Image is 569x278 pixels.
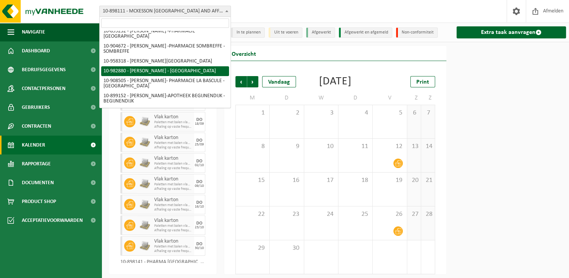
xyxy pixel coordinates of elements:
div: 16/10 [195,205,204,209]
span: Paletten met balen vlak karton [154,182,192,187]
li: Uit te voeren [269,27,302,38]
div: DO [196,221,202,226]
span: Vlak karton [154,218,192,224]
span: Vlak karton [154,114,192,120]
span: Vlak karton [154,197,192,203]
span: Kalender [22,136,45,154]
img: LP-PA-00000-WDN-11 [139,116,150,127]
span: Afhaling op vaste frequentie [154,249,192,254]
span: Paletten met balen vlak karton [154,141,192,145]
div: 09/10 [195,184,204,188]
span: 18 [342,176,369,185]
li: 10-908505 - [PERSON_NAME]- PHARMACIE LA BASCULE - [GEOGRAPHIC_DATA] [101,76,229,91]
span: 14 [425,142,431,151]
div: 30/10 [195,246,204,250]
span: 21 [425,176,431,185]
td: M [235,91,270,105]
span: 22 [240,210,266,218]
span: 25 [342,210,369,218]
span: Acceptatievoorwaarden [22,211,83,230]
li: 10-904672 - [PERSON_NAME] -PHARMACIE SOMBREFFE - SOMBREFFE [101,41,229,57]
img: LP-PA-00000-WDN-11 [139,240,150,252]
span: Paletten met balen vlak karton [154,224,192,228]
div: DO [196,138,202,143]
span: 6 [411,109,417,117]
span: Vlak karton [154,238,192,244]
span: 1 [240,109,266,117]
span: Vorige [235,76,247,87]
span: Dashboard [22,41,50,60]
span: Vlak karton [154,135,192,141]
span: 19 [376,176,403,185]
div: [DATE] [319,76,352,87]
div: DO [196,180,202,184]
span: 10-898111 - MCKESSON BELGIUM AND AFFILIATES [100,6,231,17]
td: Z [421,91,435,105]
span: Vlak karton [154,156,192,162]
td: D [338,91,373,105]
h2: Overzicht [224,46,264,61]
td: W [304,91,338,105]
li: In te plannen [231,27,265,38]
li: Non-conformiteit [396,27,438,38]
span: 27 [411,210,417,218]
img: LP-PA-00000-WDN-11 [139,178,150,189]
span: 8 [240,142,266,151]
span: 12 [376,142,403,151]
span: 17 [308,176,334,185]
span: Paletten met balen vlak karton [154,244,192,249]
span: 23 [273,210,300,218]
span: Vlak karton [154,176,192,182]
span: Product Shop [22,192,56,211]
span: Afhaling op vaste frequentie [154,208,192,212]
img: LP-PA-00000-WDN-11 [139,137,150,148]
td: D [270,91,304,105]
span: Gebruikers [22,98,50,117]
span: Afhaling op vaste frequentie [154,125,192,129]
span: Paletten met balen vlak karton [154,162,192,166]
li: 10-958318 - [PERSON_NAME][GEOGRAPHIC_DATA] [101,57,229,66]
div: DO [196,118,202,122]
span: 28 [425,210,431,218]
span: 9 [273,142,300,151]
span: 13 [411,142,417,151]
span: Contracten [22,117,51,136]
span: Contactpersonen [22,79,65,98]
span: 7 [425,109,431,117]
span: 30 [273,244,300,252]
span: Afhaling op vaste frequentie [154,145,192,150]
li: Afgewerkt en afgemeld [339,27,392,38]
span: Afhaling op vaste frequentie [154,166,192,171]
span: Documenten [22,173,54,192]
span: 2 [273,109,300,117]
span: Afhaling op vaste frequentie [154,228,192,233]
td: V [373,91,407,105]
span: 15 [240,176,266,185]
span: Bedrijfsgegevens [22,60,66,79]
li: 10-899232 - [PERSON_NAME] -PHARMACIE [GEOGRAPHIC_DATA] [101,26,229,41]
div: DO [196,159,202,163]
div: DO [196,242,202,246]
span: 29 [240,244,266,252]
li: Afgewerkt [306,27,335,38]
span: 26 [376,210,403,218]
span: Paletten met balen vlak karton [154,120,192,125]
span: Paletten met balen vlak karton [154,203,192,208]
span: 4 [342,109,369,117]
td: Z [407,91,421,105]
span: 20 [411,176,417,185]
span: 10-898111 - MCKESSON BELGIUM AND AFFILIATES [99,6,231,17]
span: 10 [308,142,334,151]
span: 24 [308,210,334,218]
div: 10-898141 - PHARMA [GEOGRAPHIC_DATA]-[GEOGRAPHIC_DATA] ALLEUR - ALLEUR [120,260,205,267]
img: LP-PA-00000-WDN-11 [139,157,150,169]
div: 25/09 [195,143,204,147]
span: 5 [376,109,403,117]
div: Vandaag [262,76,296,87]
div: 02/10 [195,163,204,167]
img: LP-PA-00000-WDN-11 [139,220,150,231]
div: 18/09 [195,122,204,126]
li: 10-982880 - [PERSON_NAME] - [GEOGRAPHIC_DATA] [101,66,229,76]
li: 10-899152 - [PERSON_NAME]-APOTHEEK BEGIJNENDIJK - BEGIJNENDIJK [101,91,229,106]
span: 3 [308,109,334,117]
